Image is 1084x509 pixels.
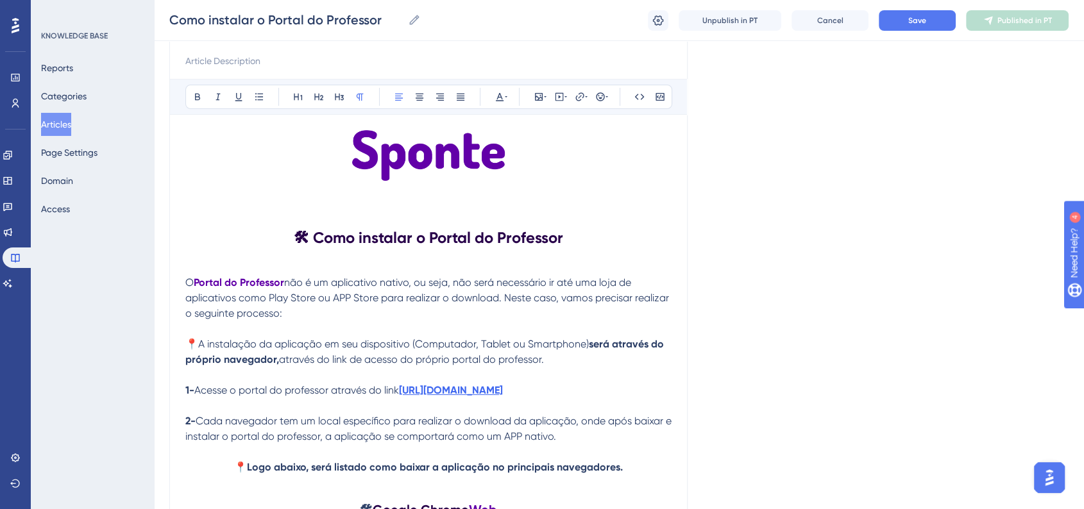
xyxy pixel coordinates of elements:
[41,113,71,136] button: Articles
[41,141,97,164] button: Page Settings
[679,10,781,31] button: Unpublish in PT
[89,6,93,17] div: 4
[185,415,674,442] span: Cada navegador tem um local específico para realizar o download da aplicação, onde após baixar e ...
[194,384,399,396] span: Acesse o portal do professor através do link
[30,3,80,19] span: Need Help?
[41,56,73,79] button: Reports
[294,228,563,247] strong: 🛠 Como instalar o Portal do Professor
[997,15,1052,26] span: Published in PT
[185,384,194,396] strong: 1-
[279,353,546,365] span: através do link de acesso do próprio portal do professor. ​
[41,197,70,221] button: Access
[194,276,284,288] strong: Portal do Professor
[1030,458,1069,497] iframe: UserGuiding AI Assistant Launcher
[185,53,672,69] input: Article Description
[41,85,87,108] button: Categories
[792,10,868,31] button: Cancel
[41,169,73,192] button: Domain
[185,276,194,288] span: O
[399,384,503,396] a: [URL][DOMAIN_NAME]
[702,15,758,26] span: Unpublish in PT
[234,461,623,473] strong: 📍Logo abaixo, será listado como baixar a aplicação no principais navegadores.​
[966,10,1069,31] button: Published in PT
[185,338,589,350] span: 📍A instalação da aplicação em seu dispositivo (Computador, Tablet ou Smartphone)
[817,15,843,26] span: Cancel
[169,11,403,29] input: Article Name
[41,31,108,41] div: KNOWLEDGE BASE
[879,10,956,31] button: Save
[908,15,926,26] span: Save
[185,415,196,427] strong: 2-
[185,276,672,319] span: não é um aplicativo nativo, ou seja, não será necessário ir até uma loja de aplicativos como Play...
